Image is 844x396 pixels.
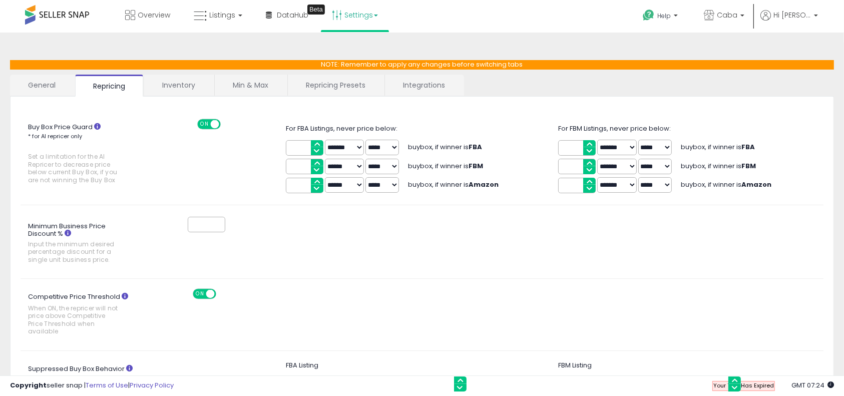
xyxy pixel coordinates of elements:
[144,75,213,96] a: Inventory
[130,380,174,390] a: Privacy Policy
[681,180,771,189] span: buybox, if winner is
[408,161,483,171] span: buybox, if winner is
[21,289,142,340] label: Competitive Price Threshold
[138,10,170,20] span: Overview
[219,120,235,128] span: OFF
[642,9,655,22] i: Get Help
[28,240,118,263] span: Input the minimum desired percentage discount for a single unit business price.
[385,75,463,96] a: Integrations
[86,380,128,390] a: Terms of Use
[773,10,811,20] span: Hi [PERSON_NAME]
[558,360,592,370] span: FBM Listing
[286,124,397,133] span: For FBA Listings, never price below:
[214,290,230,298] span: OFF
[198,120,211,128] span: ON
[28,132,82,140] small: * for AI repricer only
[277,10,308,20] span: DataHub
[194,290,206,298] span: ON
[28,153,118,184] span: Set a limitation for the AI Repricer to decrease price below current Buy Box, if you are not winn...
[681,142,755,152] span: buybox, if winner is
[469,180,499,189] b: Amazon
[21,119,142,189] label: Buy Box Price Guard
[741,180,771,189] b: Amazon
[288,75,383,96] a: Repricing Presets
[681,161,756,171] span: buybox, if winner is
[760,10,818,33] a: Hi [PERSON_NAME]
[286,360,318,370] span: FBA Listing
[10,75,74,96] a: General
[408,180,499,189] span: buybox, if winner is
[209,10,235,20] span: Listings
[75,75,143,97] a: Repricing
[10,381,174,390] div: seller snap | |
[657,12,671,20] span: Help
[215,75,286,96] a: Min & Max
[408,142,482,152] span: buybox, if winner is
[741,161,756,171] b: FBM
[741,142,755,152] b: FBA
[469,142,482,152] b: FBA
[28,304,118,335] span: When ON, the repricer will not price above Competitive Price Threshold when available
[635,2,688,33] a: Help
[21,219,142,269] label: Minimum Business Price Discount %
[713,381,774,389] span: Your Trial Has Expired
[307,5,325,15] div: Tooltip anchor
[558,124,671,133] span: For FBM Listings, never price below:
[469,161,483,171] b: FBM
[791,380,834,390] span: 2025-09-8 07:24 GMT
[10,380,47,390] strong: Copyright
[717,10,737,20] span: Caba
[10,60,834,70] p: NOTE: Remember to apply any changes before switching tabs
